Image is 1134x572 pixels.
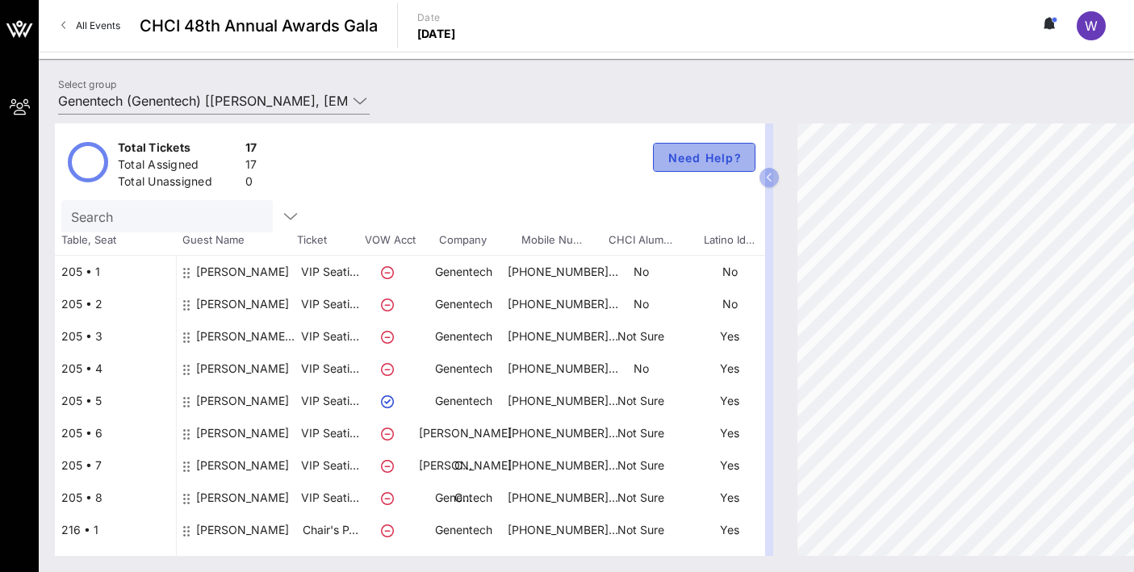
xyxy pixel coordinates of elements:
div: Joy Russell [196,256,289,301]
span: Ticket [297,232,362,248]
p: [PERSON_NAME] C… [419,449,508,514]
p: [PHONE_NUMBER]… [508,514,596,546]
span: Latino Id… [684,232,773,248]
p: [PHONE_NUMBER]… [508,482,596,514]
p: VIP Seati… [298,353,362,385]
p: Chair's P… [298,514,362,546]
label: Select group [58,78,116,90]
p: Genentech [419,288,508,320]
div: 205 • 2 [55,288,176,320]
p: Yes [685,449,774,482]
p: VIP Seati… [298,320,362,353]
div: Audrey Escobedo [196,449,289,527]
p: VIP Seati… [298,417,362,449]
div: Total Assigned [118,157,239,177]
span: Mobile Nu… [507,232,596,248]
div: W [1077,11,1106,40]
p: Genentech [419,320,508,353]
div: 205 • 4 [55,353,176,385]
span: CHCI Alum… [596,232,684,248]
span: CHCI 48th Annual Awards Gala [140,14,378,38]
p: No [596,353,685,385]
p: Not Sure [596,514,685,546]
div: 216 • 1 [55,514,176,546]
p: VIP Seati… [298,288,362,320]
div: Sandra Pizarro-Carrillo [196,385,289,430]
span: Need Help? [667,151,742,165]
p: No [685,256,774,288]
div: 205 • 1 [55,256,176,288]
p: VIP Seati… [298,482,362,514]
div: Veronica Sandoval [196,482,289,527]
p: [PERSON_NAME] C… [419,417,508,482]
p: Genentech [419,482,508,514]
p: Not Sure [596,385,685,417]
p: Yes [685,514,774,546]
span: Table, Seat [55,232,176,248]
p: [PHONE_NUMBER]… [508,320,596,353]
div: Evelyn Hernandez [196,514,289,559]
p: [PHONE_NUMBER]… [508,449,596,482]
div: 17 [245,157,257,177]
p: Yes [685,482,774,514]
p: No [596,256,685,288]
span: Company [418,232,507,248]
p: Date [417,10,456,26]
p: Genentech [419,353,508,385]
p: [PHONE_NUMBER]… [508,385,596,417]
p: No [596,288,685,320]
p: Yes [685,417,774,449]
p: No [685,288,774,320]
p: Not Sure [596,417,685,449]
span: Guest Name [176,232,297,248]
div: 205 • 7 [55,449,176,482]
p: [PHONE_NUMBER]… [508,417,596,449]
span: VOW Acct [362,232,418,248]
div: 205 • 8 [55,482,176,514]
p: Yes [685,353,774,385]
div: 0 [245,173,257,194]
p: Yes [685,385,774,417]
p: [PHONE_NUMBER]… [508,288,596,320]
p: Yes [685,320,774,353]
p: Genentech [419,385,508,417]
p: Not Sure [596,320,685,353]
p: VIP Seati… [298,385,362,417]
div: Ravi Upadhyay [196,353,289,398]
div: Beatriz Perez Sanz [196,320,298,365]
div: 205 • 3 [55,320,176,353]
p: VIP Seati… [298,449,362,482]
div: 205 • 5 [55,385,176,417]
button: Need Help? [653,143,755,172]
span: All Events [76,19,120,31]
p: VIP Seati… [298,256,362,288]
p: [PHONE_NUMBER]… [508,256,596,288]
p: Genentech [419,256,508,288]
div: Total Tickets [118,140,239,160]
div: Fabian Sandoval [196,417,289,495]
p: Not Sure [596,482,685,514]
div: Ellen Lee [196,288,289,333]
p: Not Sure [596,449,685,482]
span: W [1085,18,1098,34]
p: [PHONE_NUMBER]… [508,353,596,385]
a: All Events [52,13,130,39]
p: [DATE] [417,26,456,42]
p: Genentech [419,514,508,546]
div: Total Unassigned [118,173,239,194]
div: 17 [245,140,257,160]
div: 205 • 6 [55,417,176,449]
